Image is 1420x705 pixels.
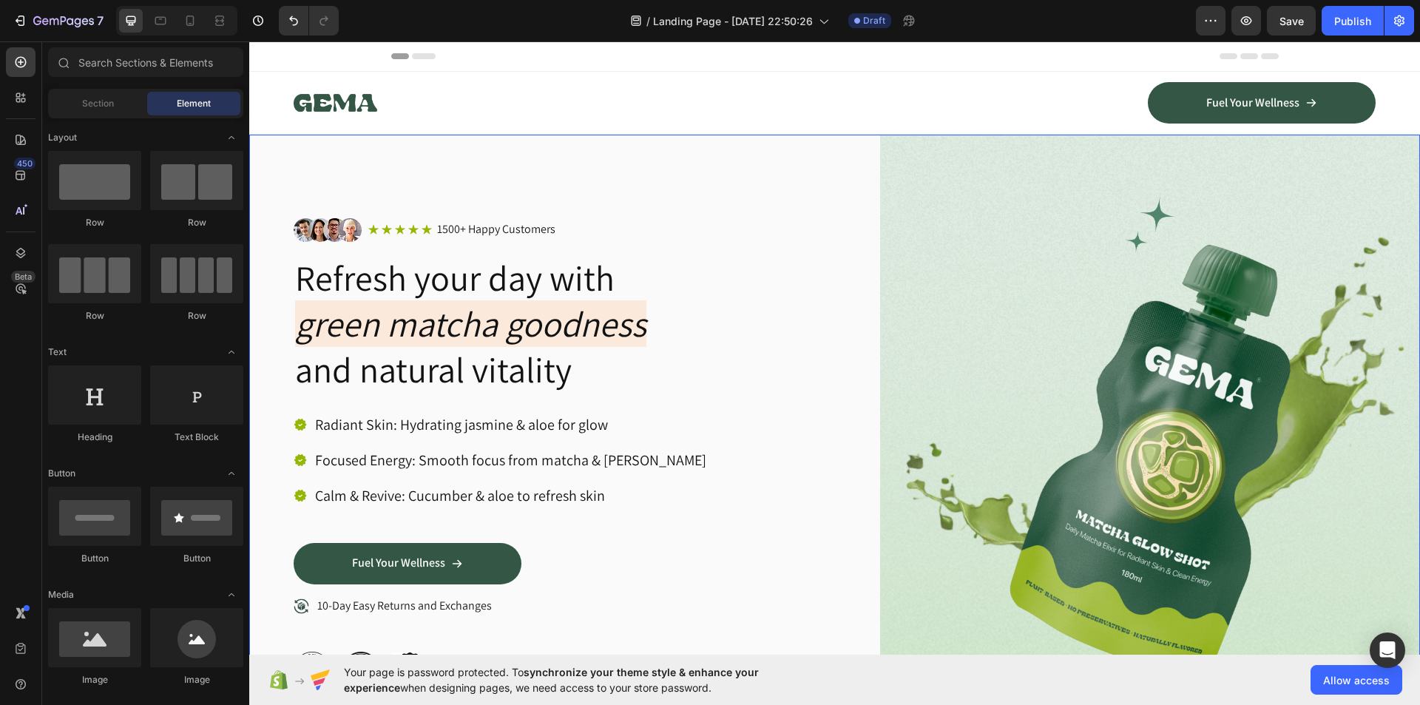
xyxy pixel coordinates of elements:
div: Text Block [150,431,243,444]
span: / [646,13,650,29]
button: Save [1267,6,1316,36]
span: synchronize your theme style & enhance your experience [344,666,759,694]
span: Media [48,588,74,601]
p: Fuel Your Wellness [957,54,1050,70]
div: Publish [1334,13,1371,29]
button: Allow access [1311,665,1402,695]
span: Toggle open [220,462,243,485]
div: Open Intercom Messenger [1370,633,1405,668]
span: Text [48,345,67,359]
span: Section [82,97,114,110]
p: 1500+ Happy Customers [188,181,306,196]
span: Your page is password protected. To when designing pages, we need access to your store password. [344,664,816,695]
div: Row [48,216,141,229]
div: Row [150,216,243,229]
input: Search Sections & Elements [48,47,243,77]
img: gempages_432750572815254551-354b0b53-b64f-4e13-8666-ba9611805631.png [44,177,112,200]
span: Landing Page - [DATE] 22:50:26 [653,13,813,29]
span: Toggle open [220,340,243,364]
span: Toggle open [220,126,243,149]
h2: Refresh your day with and natural vitality [44,212,585,354]
a: Fuel Your Wellness [44,502,272,543]
div: Beta [11,271,35,283]
span: Element [177,97,211,110]
i: green matcha goodness [46,259,397,306]
span: Layout [48,131,77,144]
div: Button [150,552,243,565]
img: gempages_432750572815254551-4b682a34-33d6-40ab-85b5-0690c07b22f6.png [93,610,130,647]
p: 7 [97,12,104,30]
p: Fuel Your Wellness [103,514,196,530]
span: Save [1279,15,1304,27]
img: gempages_432750572815254551-677af688-17fc-4199-b803-fb9a7d2c22e7.png [44,610,81,647]
span: Allow access [1323,672,1390,688]
p: Focused Energy: Smooth focus from matcha & [PERSON_NAME] [66,409,457,428]
div: Image [48,673,141,687]
div: Undo/Redo [279,6,339,36]
button: 7 [6,6,110,36]
img: gempages_432750572815254551-61c25942-6fdd-48f2-b671-bfa8f4c72b4d.png [142,610,179,647]
div: Image [150,673,243,687]
p: Calm & Revive: Cucumber & aloe to refresh skin [66,445,457,464]
p: 10-Day Easy Returns and Exchanges [68,557,243,573]
div: Row [150,309,243,323]
span: Toggle open [220,583,243,607]
div: Row [48,309,141,323]
button: Publish [1322,6,1384,36]
div: Button [48,552,141,565]
div: Heading [48,431,141,444]
p: Radiant Skin: Hydrating jasmine & aloe for glow [66,374,457,393]
iframe: Design area [249,41,1420,655]
div: 450 [14,158,35,169]
span: Draft [863,14,885,27]
span: Button [48,467,75,480]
